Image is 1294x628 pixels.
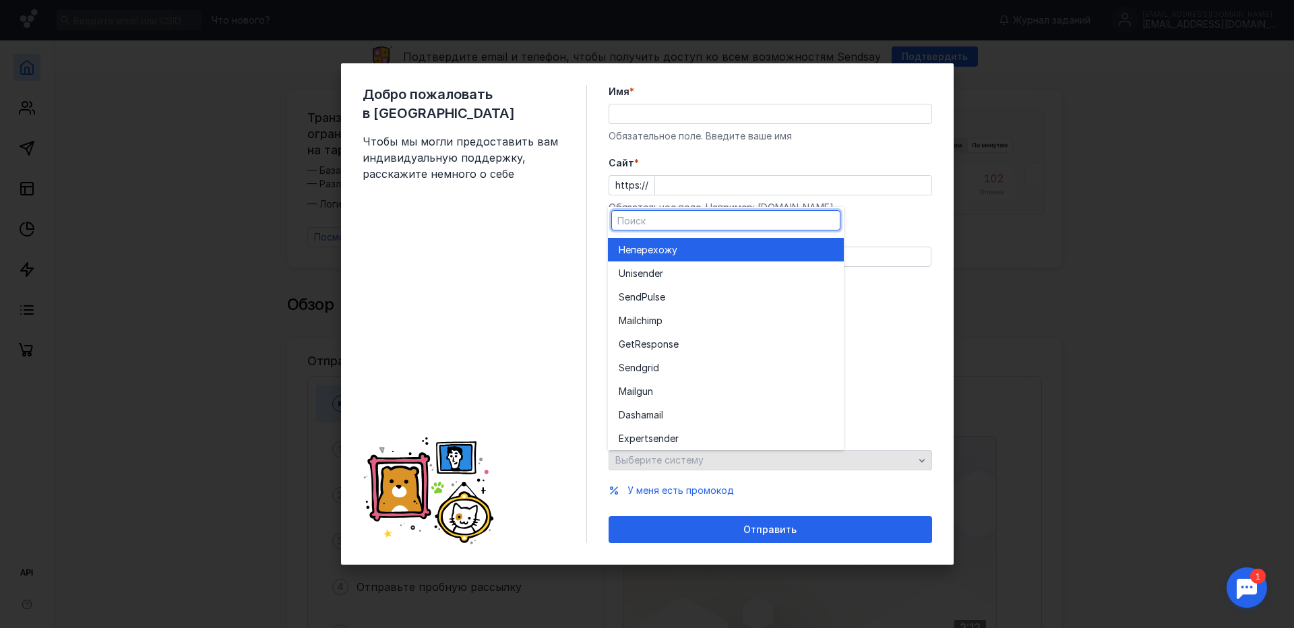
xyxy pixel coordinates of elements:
[363,133,565,182] span: Чтобы мы могли предоставить вам индивидуальную поддержку, расскажите немного о себе
[608,285,844,309] button: SendPulse
[612,211,840,230] input: Поиск
[363,85,565,123] span: Добро пожаловать в [GEOGRAPHIC_DATA]
[625,338,679,351] span: etResponse
[619,267,660,280] span: Unisende
[608,261,844,285] button: Unisender
[627,484,734,497] button: У меня есть промокод
[627,484,734,496] span: У меня есть промокод
[661,408,663,422] span: l
[619,338,625,351] span: G
[656,314,663,327] span: p
[631,243,677,257] span: перехожу
[615,454,704,466] span: Выберите систему
[609,201,932,214] div: Обязательное поле. Например: [DOMAIN_NAME]
[619,314,656,327] span: Mailchim
[619,243,631,257] span: Не
[660,290,665,304] span: e
[743,524,797,536] span: Отправить
[619,290,660,304] span: SendPuls
[609,450,932,470] button: Выберите систему
[619,432,629,445] span: Ex
[660,267,663,280] span: r
[608,309,844,332] button: Mailchimp
[608,403,844,427] button: Dashamail
[608,427,844,450] button: Expertsender
[636,385,653,398] span: gun
[609,85,629,98] span: Имя
[609,156,634,170] span: Cайт
[619,385,636,398] span: Mail
[608,234,844,450] div: grid
[608,379,844,403] button: Mailgun
[619,408,661,422] span: Dashamai
[619,361,651,375] span: Sendgr
[609,129,932,143] div: Обязательное поле. Введите ваше имя
[608,332,844,356] button: GetResponse
[651,361,659,375] span: id
[629,432,679,445] span: pertsender
[30,8,46,23] div: 1
[609,516,932,543] button: Отправить
[608,356,844,379] button: Sendgrid
[608,238,844,261] button: Неперехожу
